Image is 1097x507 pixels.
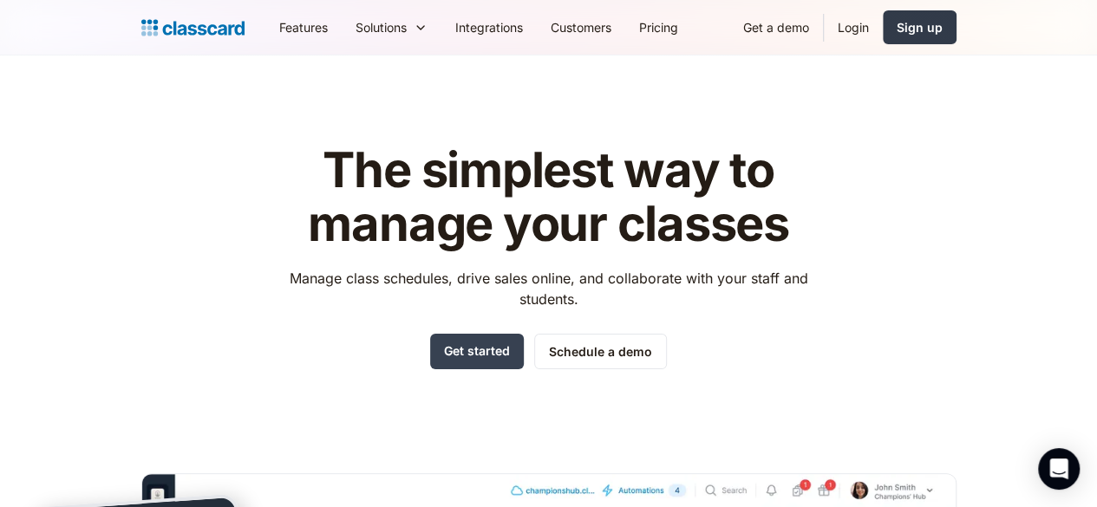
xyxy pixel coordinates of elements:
div: Solutions [356,18,407,36]
p: Manage class schedules, drive sales online, and collaborate with your staff and students. [273,268,824,309]
a: Login [824,8,883,47]
a: Customers [537,8,625,47]
a: Schedule a demo [534,334,667,369]
div: Sign up [897,18,943,36]
a: Features [265,8,342,47]
a: Integrations [441,8,537,47]
div: Solutions [342,8,441,47]
a: Sign up [883,10,957,44]
h1: The simplest way to manage your classes [273,144,824,250]
a: Pricing [625,8,692,47]
div: Open Intercom Messenger [1038,448,1080,490]
a: home [141,16,245,40]
a: Get a demo [729,8,823,47]
a: Get started [430,334,524,369]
